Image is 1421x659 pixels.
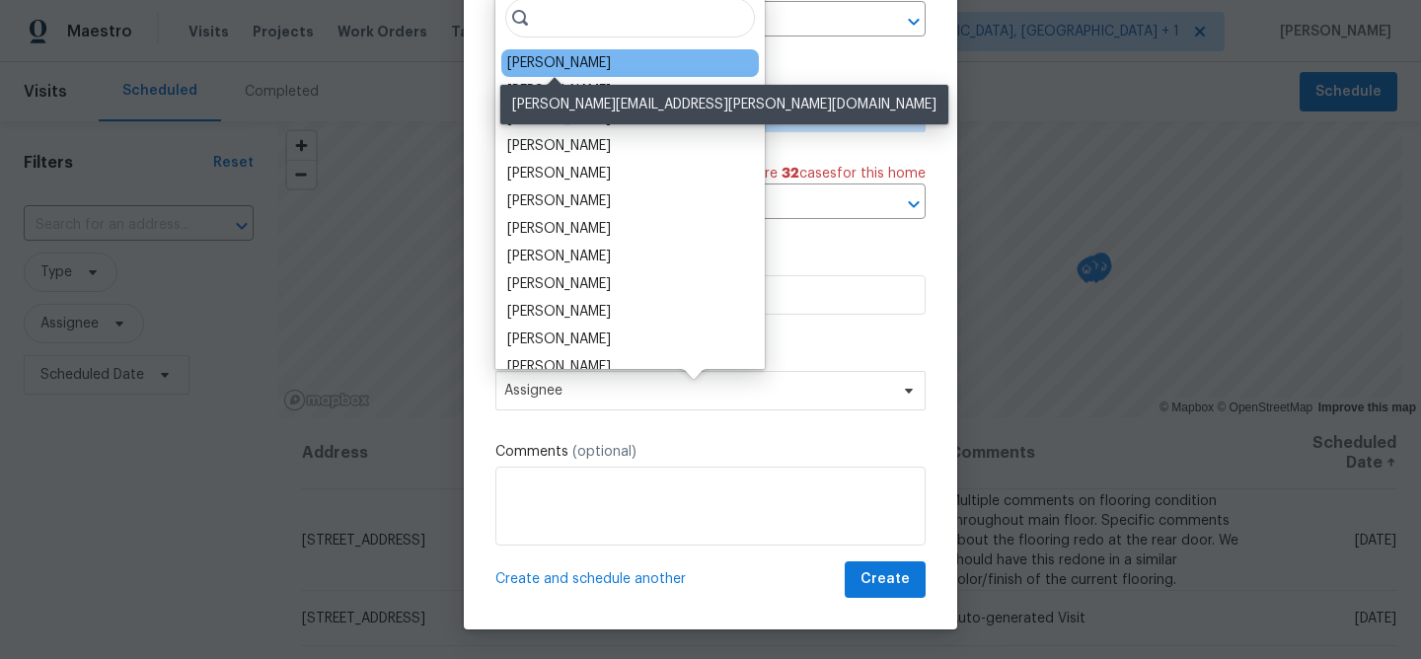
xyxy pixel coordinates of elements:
[507,302,611,322] div: [PERSON_NAME]
[507,219,611,239] div: [PERSON_NAME]
[507,274,611,294] div: [PERSON_NAME]
[507,329,611,349] div: [PERSON_NAME]
[507,191,611,211] div: [PERSON_NAME]
[507,247,611,266] div: [PERSON_NAME]
[860,567,910,592] span: Create
[900,190,928,218] button: Open
[500,85,948,124] div: [PERSON_NAME][EMAIL_ADDRESS][PERSON_NAME][DOMAIN_NAME]
[507,81,611,101] div: [PERSON_NAME]
[507,357,611,377] div: [PERSON_NAME]
[719,164,926,183] span: There are case s for this home
[845,561,926,598] button: Create
[782,167,799,181] span: 32
[507,53,611,73] div: [PERSON_NAME]
[495,569,686,589] span: Create and schedule another
[507,164,611,183] div: [PERSON_NAME]
[504,383,891,399] span: Assignee
[495,442,926,462] label: Comments
[507,136,611,156] div: [PERSON_NAME]
[900,8,928,36] button: Open
[572,445,636,459] span: (optional)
